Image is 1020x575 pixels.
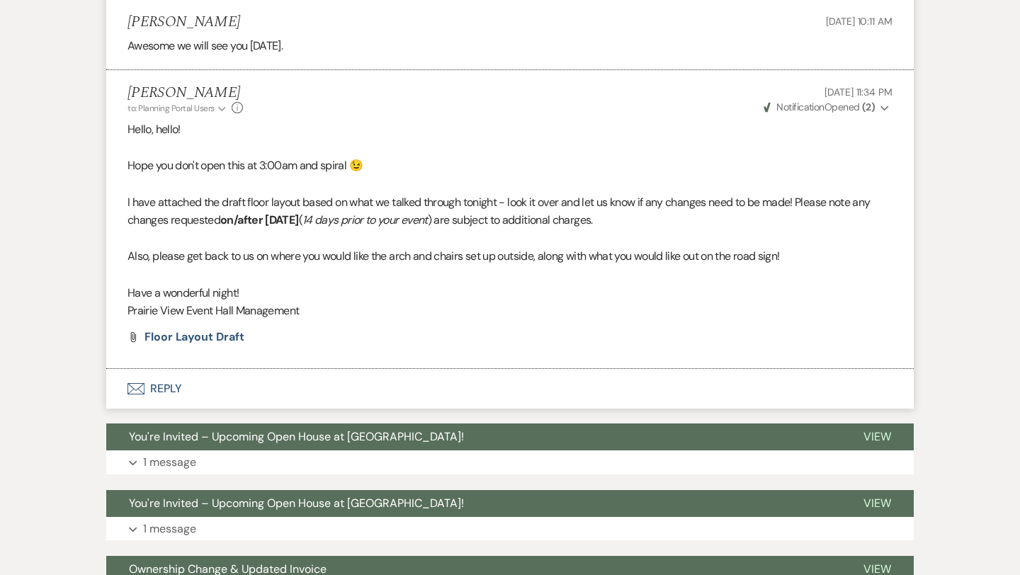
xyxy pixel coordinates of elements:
[129,496,464,511] span: You're Invited – Upcoming Open House at [GEOGRAPHIC_DATA]!
[299,212,302,227] span: (
[106,450,914,474] button: 1 message
[144,329,244,344] span: Floor Layout Draft
[127,285,239,300] span: Have a wonderful night!
[824,86,892,98] span: [DATE] 11:34 PM
[428,212,593,227] span: ) are subject to additional charges.
[764,101,875,113] span: Opened
[106,369,914,409] button: Reply
[143,520,196,538] p: 1 message
[127,37,892,55] p: Awesome we will see you [DATE].
[127,103,215,114] span: to: Planning Portal Users
[826,15,892,28] span: [DATE] 10:11 AM
[144,331,244,343] a: Floor Layout Draft
[841,490,914,517] button: View
[776,101,824,113] span: Notification
[127,156,892,175] p: Hope you don't open this at 3:00am and spiral 😉
[863,429,891,444] span: View
[863,496,891,511] span: View
[106,490,841,517] button: You're Invited – Upcoming Open House at [GEOGRAPHIC_DATA]!
[143,453,196,472] p: 1 message
[129,429,464,444] span: You're Invited – Upcoming Open House at [GEOGRAPHIC_DATA]!
[127,102,228,115] button: to: Planning Portal Users
[841,423,914,450] button: View
[220,212,298,227] strong: on/after [DATE]
[127,13,240,31] h5: [PERSON_NAME]
[862,101,875,113] strong: ( 2 )
[127,249,779,263] span: Also, please get back to us on where you would like the arch and chairs set up outside, along wit...
[302,212,428,227] em: 14 days prior to your event
[127,120,892,139] p: Hello, hello!
[127,193,892,229] p: I have attached the draft floor layout based on what we talked through tonight - look it over a
[106,423,841,450] button: You're Invited – Upcoming Open House at [GEOGRAPHIC_DATA]!
[127,195,871,228] span: nd let us know if any changes need to be made! Please note any changes requested
[761,100,892,115] button: NotificationOpened (2)
[127,84,243,102] h5: [PERSON_NAME]
[127,303,299,318] span: Prairie View Event Hall Management
[106,517,914,541] button: 1 message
